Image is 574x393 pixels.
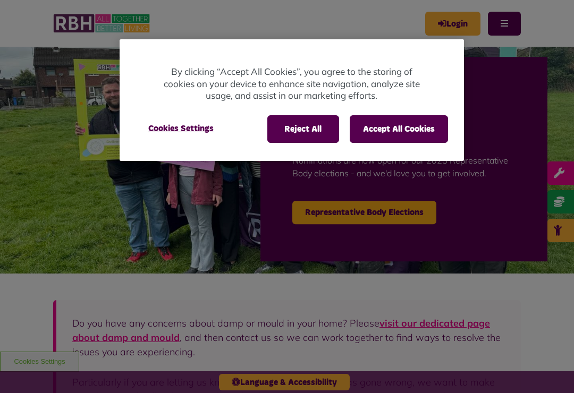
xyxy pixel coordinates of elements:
[350,115,448,143] button: Accept All Cookies
[162,66,421,102] p: By clicking “Accept All Cookies”, you agree to the storing of cookies on your device to enhance s...
[120,39,464,161] div: Cookie banner
[120,39,464,161] div: Privacy
[267,115,339,143] button: Reject All
[136,115,226,142] button: Cookies Settings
